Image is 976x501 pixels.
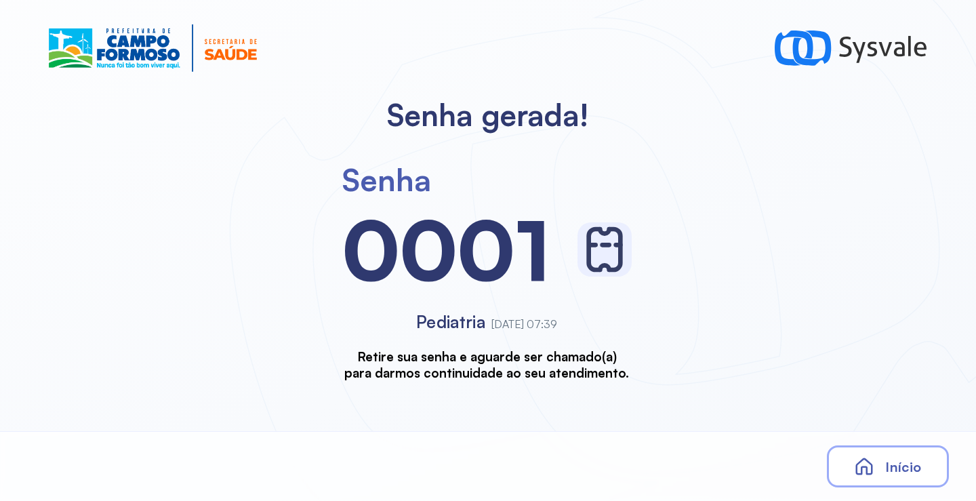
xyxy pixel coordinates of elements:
span: Início [885,458,921,475]
span: Pediatria [416,311,485,332]
img: Logotipo do estabelecimento [49,24,257,72]
span: [DATE] 07:39 [491,317,557,331]
div: Senha [342,161,431,199]
h2: Senha gerada! [387,96,589,134]
h3: Retire sua senha e aguarde ser chamado(a) para darmos continuidade ao seu atendimento. [344,348,629,380]
div: 0001 [342,199,550,300]
img: logo-sysvale.svg [775,24,927,72]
